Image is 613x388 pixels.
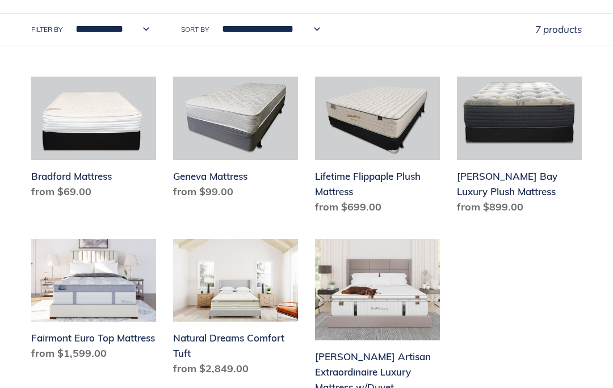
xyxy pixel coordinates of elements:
[457,77,582,219] a: Chadwick Bay Luxury Plush Mattress
[315,77,440,219] a: Lifetime Flippaple Plush Mattress
[173,239,298,381] a: Natural Dreams Comfort Tuft
[173,77,298,204] a: Geneva Mattress
[31,77,156,204] a: Bradford Mattress
[535,23,582,35] span: 7 products
[31,24,62,35] label: Filter by
[31,239,156,366] a: Fairmont Euro Top Mattress
[181,24,209,35] label: Sort by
